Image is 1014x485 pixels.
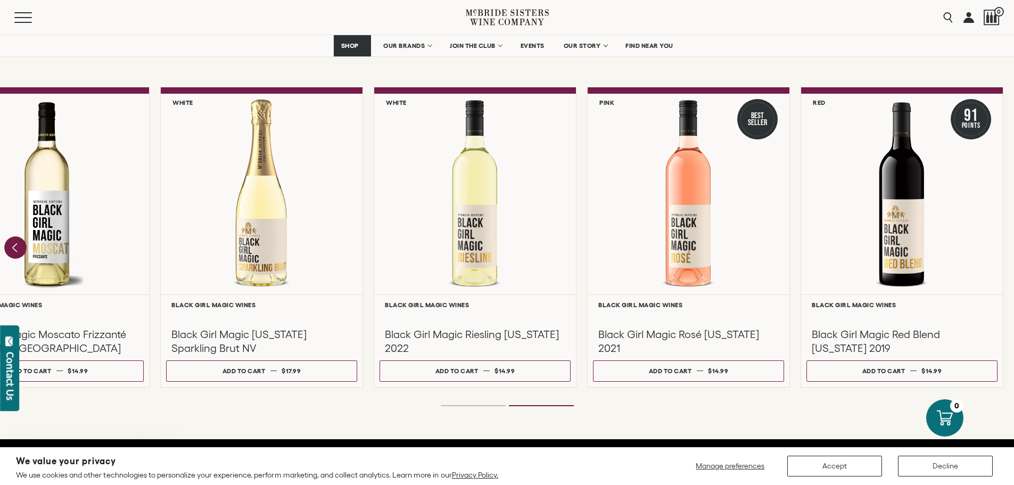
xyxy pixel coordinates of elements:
[921,367,942,374] span: $14.99
[514,35,551,56] a: EVENTS
[385,301,565,308] h6: Black Girl Magic Wines
[564,42,601,50] span: OUR STORY
[16,470,498,480] p: We use cookies and other technologies to personalize your experience, perform marketing, and coll...
[376,35,438,56] a: OUR BRANDS
[68,367,88,374] span: $14.99
[383,42,425,50] span: OUR BRANDS
[806,360,997,382] button: Add to cart $14.99
[619,35,680,56] a: FIND NEAR YOU
[441,405,506,406] li: Page dot 1
[450,42,496,50] span: JOIN THE CLUB
[812,327,992,355] h3: Black Girl Magic Red Blend [US_STATE] 2019
[787,456,882,476] button: Accept
[689,456,771,476] button: Manage preferences
[521,42,545,50] span: EVENTS
[994,7,1004,17] span: 0
[812,301,992,308] h6: Black Girl Magic Wines
[801,87,1003,388] a: Red 91 Points Black Girl Magic Red Blend Black Girl Magic Wines Black Girl Magic Red Blend [US_ST...
[452,471,498,479] a: Privacy Policy.
[14,12,53,23] button: Mobile Menu Trigger
[625,42,673,50] span: FIND NEAR YOU
[599,99,614,106] h6: Pink
[509,405,574,406] li: Page dot 2
[282,367,301,374] span: $17.99
[598,327,779,355] h3: Black Girl Magic Rosé [US_STATE] 2021
[598,301,779,308] h6: Black Girl Magic Wines
[5,352,15,400] div: Contact Us
[386,99,407,106] h6: White
[649,363,692,379] div: Add to cart
[443,35,508,56] a: JOIN THE CLUB
[950,399,963,413] div: 0
[4,236,27,259] button: Previous
[16,457,498,466] h2: We value your privacy
[813,99,826,106] h6: Red
[341,42,359,50] span: SHOP
[9,363,52,379] div: Add to cart
[172,99,193,106] h6: White
[385,327,565,355] h3: Black Girl Magic Riesling [US_STATE] 2022
[171,301,352,308] h6: Black Girl Magic Wines
[435,363,479,379] div: Add to cart
[557,35,614,56] a: OUR STORY
[334,35,371,56] a: SHOP
[494,367,515,374] span: $14.99
[222,363,266,379] div: Add to cart
[696,462,764,470] span: Manage preferences
[171,327,352,355] h3: Black Girl Magic [US_STATE] Sparkling Brut NV
[898,456,993,476] button: Decline
[708,367,728,374] span: $14.99
[862,363,905,379] div: Add to cart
